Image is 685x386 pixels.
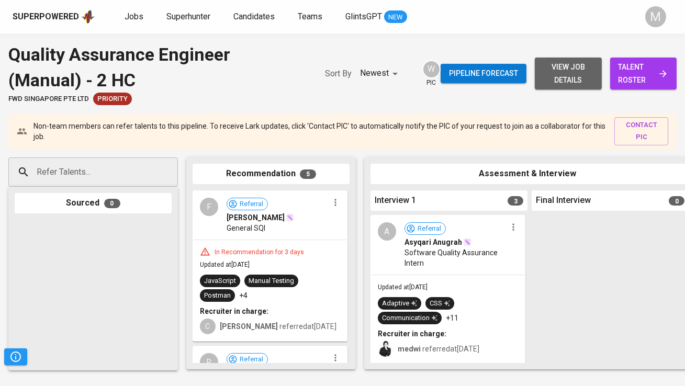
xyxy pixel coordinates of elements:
[645,6,666,27] div: M
[235,199,267,209] span: Referral
[15,193,172,213] div: Sourced
[200,261,250,268] span: Updated at [DATE]
[441,64,526,83] button: Pipeline forecast
[345,10,407,24] a: GlintsGPT NEW
[382,313,437,323] div: Communication
[360,64,401,83] div: Newest
[220,322,336,331] span: referred at [DATE]
[669,196,684,206] span: 0
[422,60,441,87] div: pic
[543,61,593,86] span: view job details
[233,10,277,24] a: Candidates
[166,12,210,21] span: Superhunter
[93,94,132,104] span: Priority
[204,276,236,286] div: JavaScript
[378,341,394,357] img: medwi@glints.com
[382,299,417,309] div: Adaptive
[413,224,445,234] span: Referral
[405,237,462,247] span: Asyqari Anugrah
[220,322,278,331] b: [PERSON_NAME]
[298,12,322,21] span: Teams
[227,212,285,223] span: [PERSON_NAME]
[227,223,265,233] span: General SQI
[449,67,518,80] span: Pipeline forecast
[172,171,174,173] button: Open
[398,345,421,353] b: medwi
[325,67,352,80] p: Sort By
[200,319,216,334] div: C
[239,290,248,301] p: +4
[345,12,382,21] span: GlintsGPT
[200,353,218,371] div: R
[33,121,606,142] p: Non-team members can refer talents to this pipeline. To receive Lark updates, click 'Contact PIC'...
[430,299,450,309] div: CSS
[13,9,95,25] a: Superpoweredapp logo
[235,355,267,365] span: Referral
[8,94,89,104] span: FWD Singapore Pte Ltd
[298,10,324,24] a: Teams
[614,117,668,145] button: contact pic
[610,58,677,89] a: talent roster
[422,60,441,78] div: W
[104,199,120,208] span: 0
[210,248,308,257] div: In Recommendation for 3 days
[535,58,601,89] button: view job details
[8,42,304,93] div: Quality Assurance Engineer (Manual) - 2 HC
[300,169,316,179] span: 5
[463,238,471,246] img: magic_wand.svg
[360,67,389,80] p: Newest
[93,93,132,105] div: New Job received from Demand Team
[446,313,458,323] p: +11
[13,11,79,23] div: Superpowered
[249,276,294,286] div: Manual Testing
[200,307,268,315] b: Recruiter in charge:
[620,119,663,143] span: contact pic
[81,9,95,25] img: app logo
[4,348,27,365] button: Pipeline Triggers
[405,247,507,268] span: Software Quality Assurance Intern
[378,330,446,338] b: Recruiter in charge:
[378,283,428,291] span: Updated at [DATE]
[508,196,523,206] span: 3
[384,12,407,22] span: NEW
[193,164,350,184] div: Recommendation
[166,10,212,24] a: Superhunter
[375,195,416,207] span: Interview 1
[398,345,479,353] span: referred at [DATE]
[378,222,396,241] div: A
[619,61,668,86] span: talent roster
[286,213,294,222] img: magic_wand.svg
[536,195,591,207] span: Final Interview
[125,10,145,24] a: Jobs
[200,198,218,216] div: F
[233,12,275,21] span: Candidates
[204,291,231,301] div: Postman
[125,12,143,21] span: Jobs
